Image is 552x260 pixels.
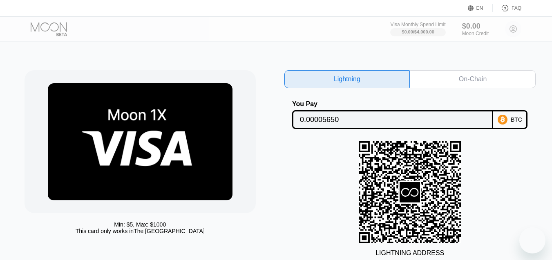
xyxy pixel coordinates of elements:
div: Min: $ 5 , Max: $ 1000 [114,221,166,228]
div: You PayBTC [284,100,536,129]
iframe: Кнопка запуска окна обмена сообщениями [519,227,545,253]
div: EN [468,4,493,12]
div: FAQ [493,4,521,12]
div: Visa Monthly Spend Limit [390,22,445,27]
div: Visa Monthly Spend Limit$0.00/$4,000.00 [390,22,445,36]
div: On-Chain [410,70,536,88]
div: EN [476,5,483,11]
div: $0.00 / $4,000.00 [402,29,434,34]
div: FAQ [512,5,521,11]
div: BTC [511,116,522,123]
div: You Pay [292,100,493,108]
div: Lightning [284,70,410,88]
div: This card only works in The [GEOGRAPHIC_DATA] [76,228,205,234]
div: On-Chain [459,75,487,83]
div: Lightning [334,75,360,83]
div: LIGHTNING ADDRESS [375,249,444,257]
